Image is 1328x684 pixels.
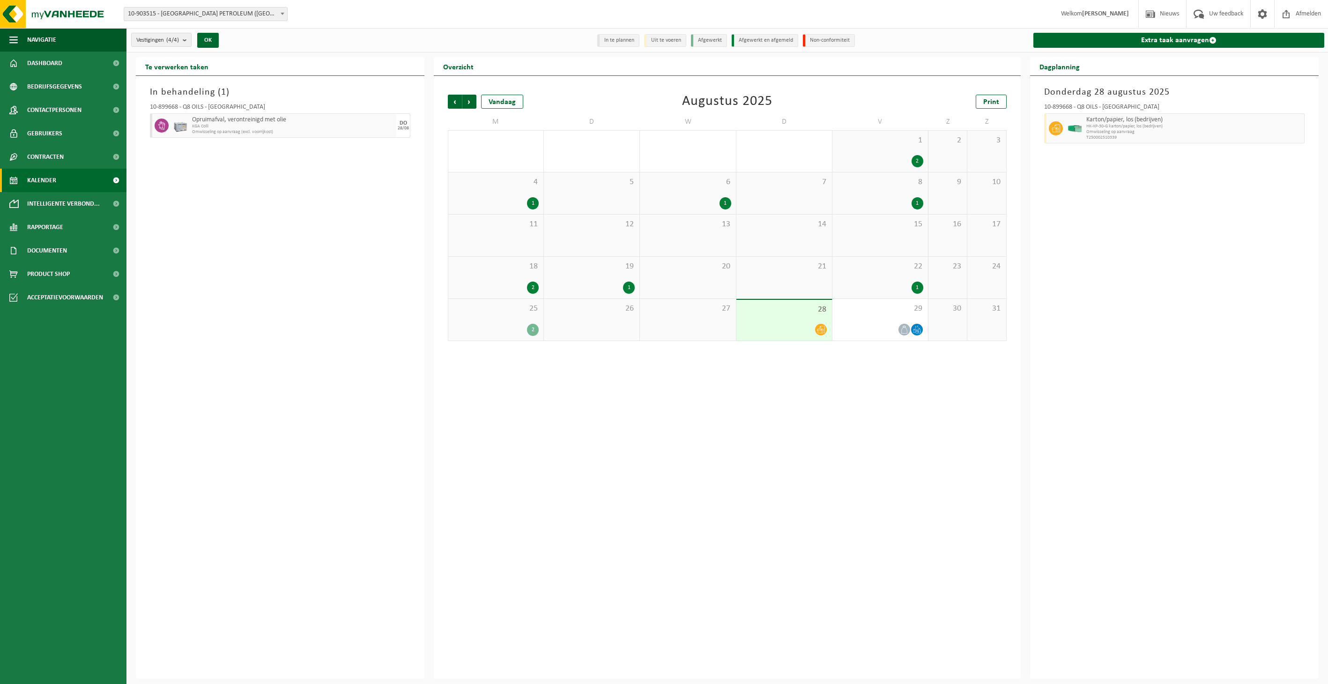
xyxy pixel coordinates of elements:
span: 23 [933,261,962,272]
span: Bedrijfsgegevens [27,75,82,98]
span: Karton/papier, los (bedrijven) [1086,116,1302,124]
span: 10 [972,177,1001,187]
a: Extra taak aanvragen [1033,33,1324,48]
div: 2 [912,155,923,167]
span: 22 [837,261,923,272]
span: 7 [741,177,827,187]
span: 19 [549,261,635,272]
span: 1 [221,88,226,97]
span: 8 [837,177,923,187]
button: Vestigingen(4/4) [131,33,192,47]
span: 13 [645,219,731,230]
span: 1 [837,135,923,146]
a: Print [976,95,1007,109]
count: (4/4) [166,37,179,43]
div: 2 [527,324,539,336]
div: 1 [527,197,539,209]
li: Afgewerkt en afgemeld [732,34,798,47]
span: Dashboard [27,52,62,75]
span: Intelligente verbond... [27,192,100,216]
span: 20 [645,261,731,272]
strong: [PERSON_NAME] [1082,10,1129,17]
td: W [640,113,736,130]
span: 21 [741,261,827,272]
td: Z [928,113,967,130]
div: 1 [720,197,731,209]
span: Contactpersonen [27,98,82,122]
span: 29 [837,304,923,314]
span: 2 [933,135,962,146]
td: D [736,113,832,130]
h2: Te verwerken taken [136,57,218,75]
div: 10-899668 - Q8 OILS - [GEOGRAPHIC_DATA] [1044,104,1305,113]
td: Z [967,113,1006,130]
div: DO [400,120,407,126]
span: 10-903515 - KUWAIT PETROLEUM (BELGIUM) NV - ANTWERPEN [124,7,287,21]
span: Navigatie [27,28,56,52]
td: M [448,113,544,130]
div: 1 [912,197,923,209]
span: 24 [972,261,1001,272]
span: Vorige [448,95,462,109]
span: 6 [645,177,731,187]
div: 2 [527,282,539,294]
div: 10-899668 - Q8 OILS - [GEOGRAPHIC_DATA] [150,104,410,113]
span: 9 [933,177,962,187]
span: Kalender [27,169,56,192]
span: Acceptatievoorwaarden [27,286,103,309]
span: 18 [453,261,539,272]
span: Opruimafval, verontreinigd met olie [192,116,394,124]
span: 10-903515 - KUWAIT PETROLEUM (BELGIUM) NV - ANTWERPEN [124,7,288,21]
span: Documenten [27,239,67,262]
button: OK [197,33,219,48]
span: 17 [972,219,1001,230]
span: Product Shop [27,262,70,286]
img: HK-XP-30-GN-00 [1068,125,1082,132]
span: 12 [549,219,635,230]
img: PB-LB-0680-HPE-GY-11 [173,119,187,133]
h2: Overzicht [434,57,483,75]
span: Vestigingen [136,33,179,47]
span: 16 [933,219,962,230]
li: Non-conformiteit [803,34,855,47]
span: Contracten [27,145,64,169]
span: KGA Colli [192,124,394,129]
span: 27 [645,304,731,314]
span: Print [983,98,999,106]
span: 25 [453,304,539,314]
span: T250002510339 [1086,135,1302,141]
span: 31 [972,304,1001,314]
h3: Donderdag 28 augustus 2025 [1044,85,1305,99]
h3: In behandeling ( ) [150,85,410,99]
span: Omwisseling op aanvraag [1086,129,1302,135]
span: 11 [453,219,539,230]
li: Afgewerkt [691,34,727,47]
td: V [832,113,928,130]
span: 3 [972,135,1001,146]
span: 4 [453,177,539,187]
li: In te plannen [597,34,639,47]
span: HK-XP-30-G karton/papier, los (bedrijven) [1086,124,1302,129]
div: Vandaag [481,95,523,109]
span: Omwisseling op aanvraag (excl. voorrijkost) [192,129,394,135]
span: 15 [837,219,923,230]
div: Augustus 2025 [682,95,772,109]
span: Volgende [462,95,476,109]
td: D [544,113,640,130]
div: 28/08 [398,126,409,131]
div: 1 [623,282,635,294]
span: 5 [549,177,635,187]
span: 30 [933,304,962,314]
span: 26 [549,304,635,314]
span: 28 [741,305,827,315]
span: Rapportage [27,216,63,239]
span: Gebruikers [27,122,62,145]
div: 1 [912,282,923,294]
li: Uit te voeren [644,34,686,47]
h2: Dagplanning [1030,57,1089,75]
span: 14 [741,219,827,230]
